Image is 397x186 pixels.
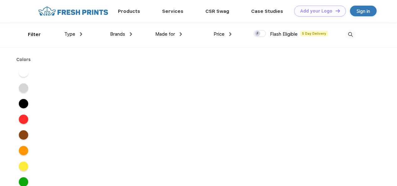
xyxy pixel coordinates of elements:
div: Colors [12,56,36,63]
div: Filter [28,31,41,38]
span: 5 Day Delivery [300,31,328,36]
span: Type [64,31,75,37]
div: Sign in [357,8,370,15]
img: DT [336,9,340,13]
img: dropdown.png [80,32,82,36]
span: Flash Eligible [270,31,298,37]
img: desktop_search.svg [345,29,356,40]
div: Add your Logo [300,8,332,14]
img: dropdown.png [130,32,132,36]
span: Brands [110,31,125,37]
img: dropdown.png [229,32,231,36]
img: fo%20logo%202.webp [36,6,110,17]
img: dropdown.png [180,32,182,36]
a: Products [118,8,140,14]
span: Price [214,31,225,37]
span: Made for [155,31,175,37]
a: Sign in [350,6,377,16]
